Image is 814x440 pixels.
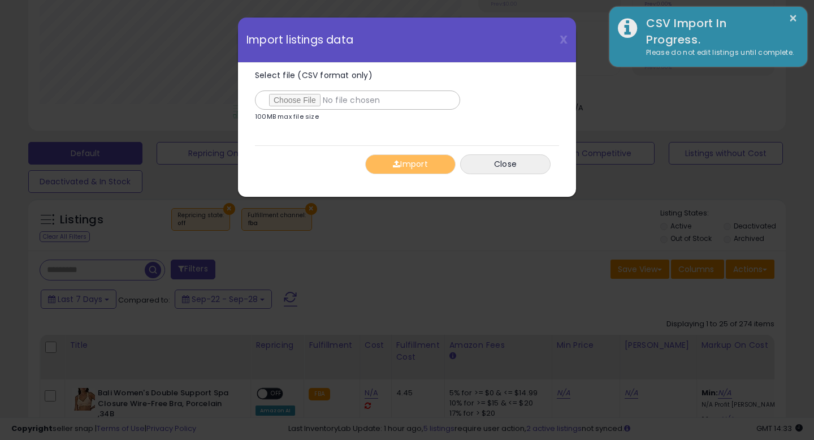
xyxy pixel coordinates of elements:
[638,15,799,48] div: CSV Import In Progress.
[789,11,798,25] button: ×
[255,70,373,81] span: Select file (CSV format only)
[560,32,568,48] span: X
[365,154,456,174] button: Import
[638,48,799,58] div: Please do not edit listings until complete.
[246,34,353,45] span: Import listings data
[460,154,551,174] button: Close
[255,114,319,120] p: 100MB max file size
